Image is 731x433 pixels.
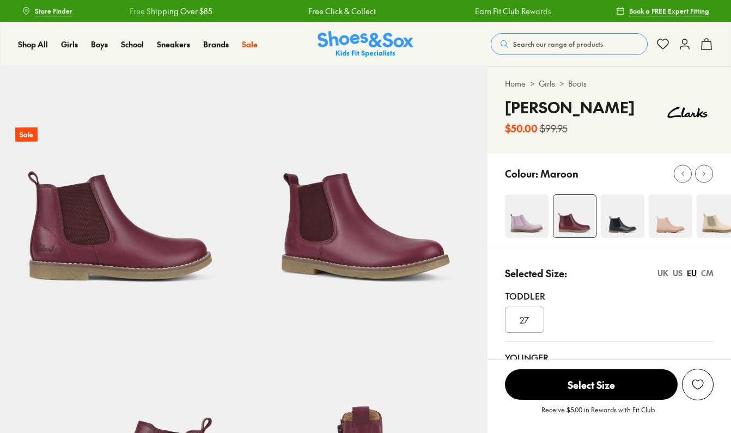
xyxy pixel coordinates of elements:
a: Girls [539,78,555,89]
p: Selected Size: [505,266,567,280]
a: Sale [242,39,258,50]
img: 5-546910_1 [243,66,487,310]
p: Receive $5.00 in Rewards with Fit Club [541,405,655,424]
a: Earn Fit Club Rewards [474,5,551,17]
a: Free Click & Collect [308,5,375,17]
div: CM [701,267,714,279]
p: Colour: [505,166,538,181]
img: 4-487537_1 [649,194,692,238]
a: Free Shipping Over $85 [129,5,212,17]
a: Book a FREE Expert Fitting [616,1,709,21]
a: School [121,39,144,50]
a: Home [505,78,526,89]
div: Toddler [505,289,714,302]
a: Sneakers [157,39,190,50]
a: Girls [61,39,78,50]
a: Store Finder [22,1,72,21]
p: Sale [15,127,38,142]
button: Search our range of products [491,33,648,55]
div: EU [687,267,697,279]
button: Add to Wishlist [682,369,714,400]
div: > > [505,78,714,89]
button: Select Size [505,369,678,400]
span: Search our range of products [513,39,603,49]
img: 4-482268_1 [601,194,644,238]
img: SNS_Logo_Responsive.svg [318,31,413,58]
h4: [PERSON_NAME] [505,96,635,119]
span: Store Finder [35,6,72,16]
a: Boys [91,39,108,50]
a: Boots [568,78,587,89]
a: Shop All [18,39,48,50]
a: Shoes & Sox [318,31,413,58]
s: $99.95 [540,121,568,136]
b: $50.00 [505,121,538,136]
div: Younger [505,351,714,364]
div: US [673,267,683,279]
span: 27 [520,313,529,326]
img: 4-546909_1 [553,195,596,237]
div: UK [657,267,668,279]
img: Vendor logo [661,96,714,129]
span: Book a FREE Expert Fitting [629,6,709,16]
a: Brands [203,39,229,50]
p: Maroon [540,166,578,181]
img: 4-546904_1 [505,194,549,238]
